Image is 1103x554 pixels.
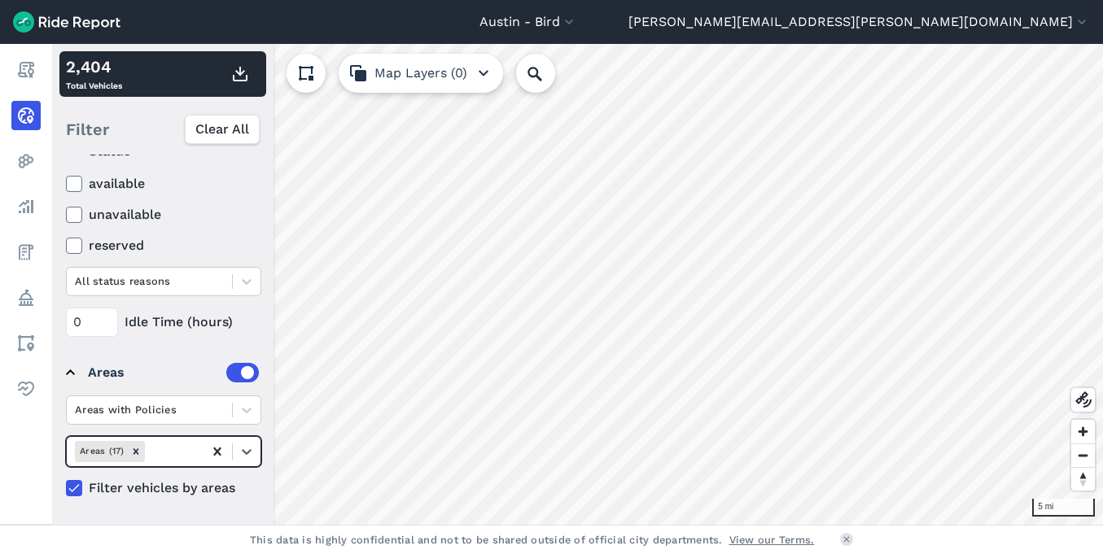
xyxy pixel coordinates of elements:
button: Austin - Bird [479,12,577,32]
button: [PERSON_NAME][EMAIL_ADDRESS][PERSON_NAME][DOMAIN_NAME] [628,12,1090,32]
div: Areas [88,363,259,382]
a: Heatmaps [11,146,41,176]
div: Total Vehicles [66,55,122,94]
div: Filter [59,104,266,155]
div: 5 mi [1032,499,1095,517]
a: Report [11,55,41,85]
input: Search Location or Vehicles [516,54,581,93]
label: available [66,174,261,194]
a: Fees [11,238,41,267]
a: Realtime [11,101,41,130]
summary: Areas [66,350,259,395]
canvas: Map [52,44,1103,525]
button: Map Layers (0) [339,54,503,93]
label: reserved [66,236,261,255]
label: Filter vehicles by areas [66,478,261,498]
img: Ride Report [13,11,120,33]
div: Areas (17) [75,441,127,461]
div: Remove Areas (17) [127,441,145,461]
button: Clear All [185,115,260,144]
a: Health [11,374,41,404]
label: unavailable [66,205,261,225]
button: Zoom out [1071,443,1095,467]
span: Clear All [195,120,249,139]
a: Analyze [11,192,41,221]
button: Zoom in [1071,420,1095,443]
button: Reset bearing to north [1071,467,1095,491]
a: View our Terms. [729,532,815,547]
div: Idle Time (hours) [66,308,261,337]
a: Policy [11,283,41,312]
a: Areas [11,329,41,358]
div: 2,404 [66,55,122,79]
